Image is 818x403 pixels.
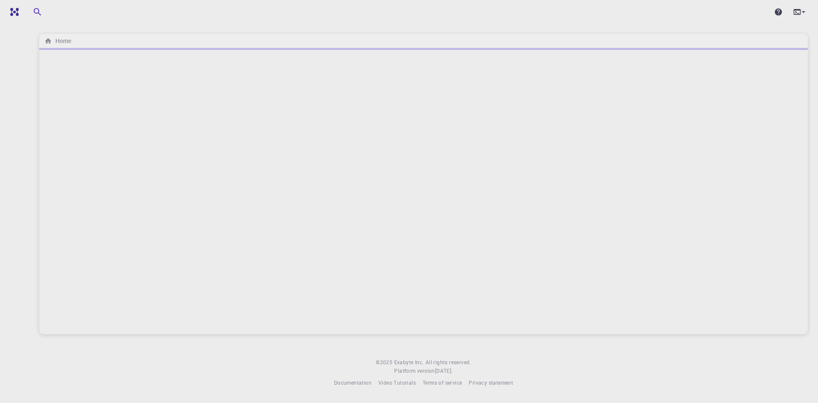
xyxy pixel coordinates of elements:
[394,367,435,375] span: Platform version
[378,379,416,387] a: Video Tutorials
[334,379,372,386] span: Documentation
[43,36,73,46] nav: breadcrumb
[423,379,462,386] span: Terms of service
[435,367,453,374] span: [DATE] .
[469,379,513,387] a: Privacy statement
[469,379,513,386] span: Privacy statement
[334,379,372,387] a: Documentation
[7,8,19,16] img: logo
[394,358,424,367] a: Exabyte Inc.
[423,379,462,387] a: Terms of service
[52,36,71,46] h6: Home
[435,367,453,375] a: [DATE].
[426,358,471,367] span: All rights reserved.
[378,379,416,386] span: Video Tutorials
[394,359,424,365] span: Exabyte Inc.
[376,358,394,367] span: © 2025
